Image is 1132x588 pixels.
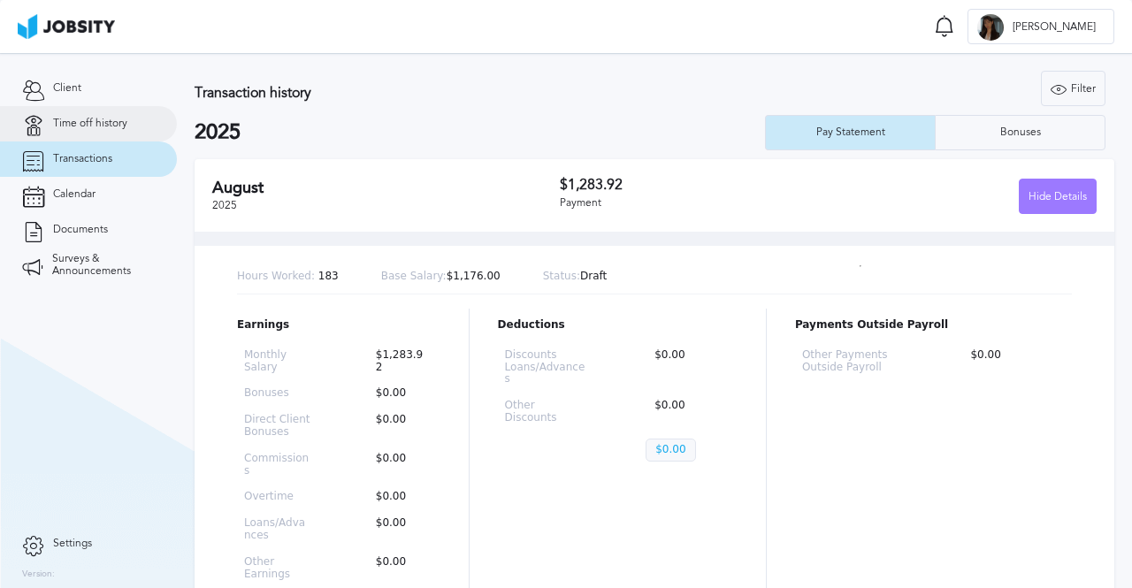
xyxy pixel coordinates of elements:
p: $0.00 [646,400,730,424]
p: Other Payments Outside Payroll [802,349,906,374]
span: Time off history [53,118,127,130]
label: Version: [22,569,55,580]
p: 183 [237,271,339,283]
button: Pay Statement [765,115,935,150]
p: Loans/Advances [244,517,310,542]
div: Payment [560,197,828,210]
p: Other Discounts [505,400,590,424]
p: Direct Client Bonuses [244,414,310,439]
p: Payments Outside Payroll [795,319,1072,332]
p: $0.00 [367,491,433,503]
div: B [977,14,1004,41]
span: 2025 [212,199,237,211]
button: Bonuses [935,115,1105,150]
p: Deductions [498,319,738,332]
p: $0.00 [367,556,433,581]
p: Other Earnings [244,556,310,581]
p: Bonuses [244,387,310,400]
p: Overtime [244,491,310,503]
div: Pay Statement [807,126,894,139]
div: Bonuses [991,126,1050,139]
h2: 2025 [195,120,765,145]
p: $1,283.92 [367,349,433,374]
button: B[PERSON_NAME] [968,9,1114,44]
span: Calendar [53,188,96,201]
span: [PERSON_NAME] [1004,21,1105,34]
span: Documents [53,224,108,236]
p: Monthly Salary [244,349,310,374]
p: $0.00 [367,517,433,542]
span: Client [53,82,81,95]
p: Draft [543,271,608,283]
p: $0.00 [367,414,433,439]
p: Commissions [244,453,310,477]
span: Transactions [53,153,112,165]
span: Status: [543,270,580,282]
p: $0.00 [646,439,695,462]
span: Surveys & Announcements [52,253,155,278]
p: $1,176.00 [381,271,501,283]
p: Earnings [237,319,440,332]
div: Hide Details [1020,179,1096,215]
h3: Transaction history [195,85,692,101]
button: Filter [1041,71,1105,106]
span: Settings [53,538,92,550]
p: $0.00 [961,349,1065,374]
h3: $1,283.92 [560,177,828,193]
p: $0.00 [646,349,730,386]
h2: August [212,179,560,197]
p: Discounts Loans/Advances [505,349,590,386]
span: Base Salary: [381,270,447,282]
div: Filter [1042,72,1105,107]
button: Hide Details [1019,179,1097,214]
span: Hours Worked: [237,270,315,282]
p: $0.00 [367,453,433,477]
p: $0.00 [367,387,433,400]
img: ab4bad089aa723f57921c736e9817d99.png [18,14,115,39]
